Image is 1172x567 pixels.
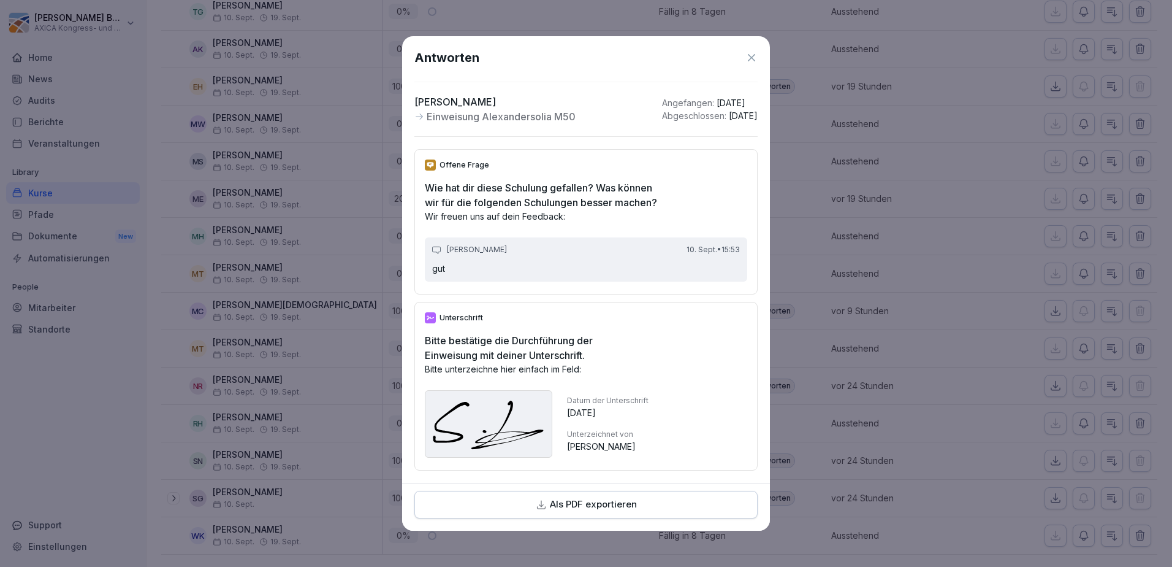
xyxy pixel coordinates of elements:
span: [DATE] [717,98,745,108]
p: [PERSON_NAME] [567,440,649,453]
p: Wir freuen uns auf dein Feedback: [425,210,747,223]
p: [PERSON_NAME] [414,94,576,109]
p: Unterzeichnet von [567,429,649,440]
img: mktm4mxcgothc0mi2h3fq73j.svg [430,396,547,452]
p: Offene Frage [439,160,489,171]
p: Unterschrift [439,312,483,323]
p: 10. Sept. • 15:53 [687,245,740,255]
p: [PERSON_NAME] [447,245,507,255]
button: Als PDF exportieren [414,491,758,519]
p: Abgeschlossen : [662,109,758,122]
p: Bitte unterzeichne hier einfach im Feld: [425,363,747,376]
p: Angefangen : [662,96,758,109]
p: Als PDF exportieren [550,498,637,512]
h2: Bitte bestätige die Durchführung der Einweisung mit deiner Unterschrift. [425,333,747,363]
h2: Wie hat dir diese Schulung gefallen? Was können wir für die folgenden Schulungen besser machen? [425,180,747,210]
p: [DATE] [567,406,649,419]
p: gut [432,263,740,275]
span: [DATE] [729,110,758,121]
p: Einweisung Alexandersolia M50 [427,109,576,124]
p: Datum der Unterschrift [567,395,649,406]
h1: Antworten [414,48,479,67]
